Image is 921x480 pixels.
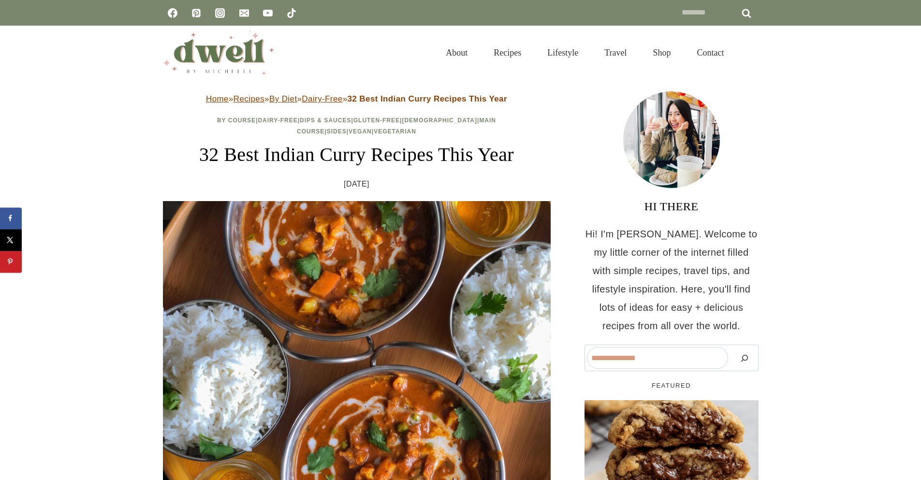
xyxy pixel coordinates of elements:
[234,3,254,23] a: Email
[534,36,591,70] a: Lifestyle
[210,3,230,23] a: Instagram
[163,30,274,75] img: DWELL by michelle
[217,117,256,124] a: By Course
[206,94,229,103] a: Home
[187,3,206,23] a: Pinterest
[327,128,347,135] a: Sides
[258,117,297,124] a: Dairy-Free
[206,94,507,103] span: » » » »
[481,36,534,70] a: Recipes
[300,117,351,124] a: Dips & Sauces
[742,44,759,61] button: View Search Form
[349,128,372,135] a: Vegan
[234,94,264,103] a: Recipes
[282,3,301,23] a: TikTok
[684,36,737,70] a: Contact
[344,177,369,191] time: [DATE]
[353,117,400,124] a: Gluten-Free
[217,117,496,135] span: | | | | | | | |
[258,3,278,23] a: YouTube
[585,225,759,335] p: Hi! I'm [PERSON_NAME]. Welcome to my little corner of the internet filled with simple recipes, tr...
[433,36,481,70] a: About
[163,3,182,23] a: Facebook
[433,36,737,70] nav: Primary Navigation
[591,36,640,70] a: Travel
[640,36,684,70] a: Shop
[585,381,759,391] h5: FEATURED
[733,347,756,369] button: Search
[269,94,297,103] a: By Diet
[302,94,342,103] a: Dairy-Free
[585,198,759,215] h3: HI THERE
[374,128,416,135] a: Vegetarian
[402,117,477,124] a: [DEMOGRAPHIC_DATA]
[163,140,551,169] h1: 32 Best Indian Curry Recipes This Year
[348,94,507,103] strong: 32 Best Indian Curry Recipes This Year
